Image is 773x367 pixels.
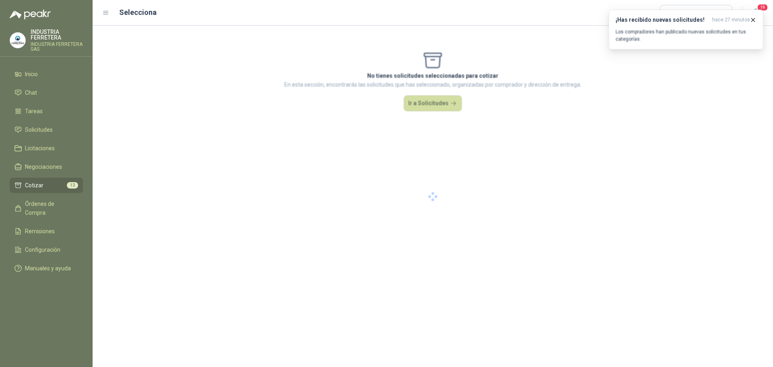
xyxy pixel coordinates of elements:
button: 19 [749,6,763,20]
a: Órdenes de Compra [10,196,83,220]
a: Licitaciones [10,141,83,156]
a: Tareas [10,104,83,119]
span: 19 [757,4,768,11]
img: Company Logo [10,33,25,48]
img: Logo peakr [10,10,51,19]
span: Negociaciones [25,162,62,171]
span: Configuración [25,245,60,254]
span: Licitaciones [25,144,55,153]
span: Manuales y ayuda [25,264,71,273]
a: Configuración [10,242,83,257]
a: Chat [10,85,83,100]
p: INDUSTRIA FERRETERA [31,29,83,40]
span: hace 27 minutos [712,17,750,23]
a: Manuales y ayuda [10,261,83,276]
a: Negociaciones [10,159,83,174]
p: INDUSTRIA FERRETERA SAS [31,42,83,52]
span: Solicitudes [25,125,53,134]
button: Cargar cotizaciones [660,5,733,21]
span: Tareas [25,107,43,116]
h3: ¡Has recibido nuevas solicitudes! [616,17,709,23]
a: Cotizar12 [10,178,83,193]
a: Remisiones [10,224,83,239]
span: Remisiones [25,227,55,236]
span: Órdenes de Compra [25,199,75,217]
a: Inicio [10,66,83,82]
span: 12 [67,182,78,189]
h2: Selecciona [119,7,157,18]
span: Chat [25,88,37,97]
a: Solicitudes [10,122,83,137]
span: Inicio [25,70,38,79]
span: Cotizar [25,181,43,190]
button: ¡Has recibido nuevas solicitudes!hace 27 minutos Los compradores han publicado nuevas solicitudes... [609,10,763,50]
